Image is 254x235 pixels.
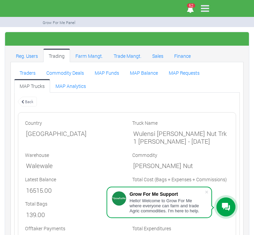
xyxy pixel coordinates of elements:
a: Reg. Users [10,49,43,62]
h5: [PERSON_NAME] Nut [133,162,228,170]
span: 62 [187,3,195,8]
a: MAP Funds [89,66,124,79]
label: Latest Balance [25,176,56,183]
a: MAP Analytics [50,79,91,93]
a: MAP Requests [163,66,205,79]
div: Hello! Welcome to Grow For Me where everyone can farm and trade Agric commodities. I'm here to help. [130,198,205,213]
a: Commodity Deals [41,66,89,79]
label: Commodity [132,151,157,159]
label: Warehouse [25,151,49,159]
label: Country [25,119,42,126]
a: Trade Mangt. [108,49,147,62]
div: Grow For Me Support [130,191,205,197]
label: Total Expenditures [132,225,171,232]
label: Truck Name [132,119,158,126]
label: Offtaker Payments [25,225,65,232]
a: MAP Trucks [14,79,50,93]
h5: 16515.00 [26,187,121,194]
a: Farm Mangt. [70,49,108,62]
a: Sales [147,49,169,62]
label: Total Bags [25,200,47,207]
a: Finance [169,49,196,62]
h5: [GEOGRAPHIC_DATA] [26,130,121,138]
small: Grow For Me Panel [43,20,75,25]
h5: Walewale [26,162,121,170]
a: Back [18,96,37,107]
a: Trading [43,49,70,62]
a: Traders [14,66,41,79]
h5: 139.00 [26,211,121,219]
h5: 57685.00 [133,211,228,219]
i: Notifications [184,2,197,17]
img: growforme image [42,1,46,15]
h5: Wulensi [PERSON_NAME] Nut Trk 1 [PERSON_NAME] - [DATE] [133,130,228,145]
label: Total Cost (Bags + Expenses + Commissions) [132,176,227,183]
a: 62 [184,7,197,13]
a: MAP Balance [124,66,163,79]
